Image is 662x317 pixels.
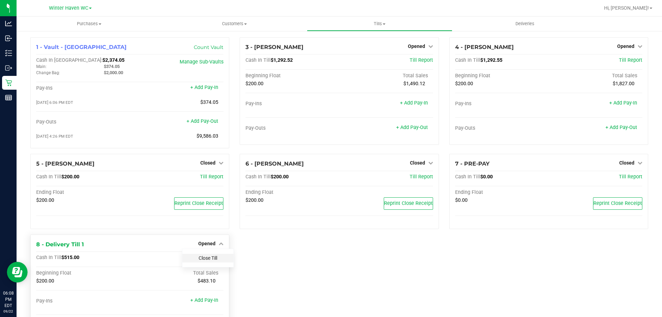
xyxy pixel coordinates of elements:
span: $374.05 [200,99,218,105]
span: 8 - Delivery Till 1 [36,241,84,248]
span: Opened [408,43,425,49]
span: Closed [200,160,215,166]
a: + Add Pay-Out [396,125,428,130]
span: $200.00 [61,174,79,180]
a: + Add Pay-In [190,85,218,90]
div: Pay-Ins [36,85,130,91]
span: Cash In Till [245,174,271,180]
span: Purchases [17,21,162,27]
div: Ending Float [36,189,130,196]
span: Winter Haven WC [49,5,88,11]
span: Cash In [GEOGRAPHIC_DATA]: [36,57,102,63]
p: 06:08 PM EDT [3,290,13,309]
span: 4 - [PERSON_NAME] [455,44,514,50]
a: Tills [307,17,452,31]
span: $200.00 [36,278,54,284]
span: 7 - PRE-PAY [455,160,490,167]
div: Beginning Float [455,73,549,79]
span: $200.00 [245,197,263,203]
div: Pay-Outs [455,125,549,131]
span: Change Bag: [36,70,60,75]
span: 3 - [PERSON_NAME] [245,44,303,50]
a: Customers [162,17,307,31]
span: Cash In Till [455,174,480,180]
span: Opened [617,43,634,49]
a: + Add Pay-Out [187,118,218,124]
inline-svg: Analytics [5,20,12,27]
div: Beginning Float [36,270,130,276]
span: Hi, [PERSON_NAME]! [604,5,649,11]
span: $0.00 [480,174,493,180]
a: Close Till [199,255,217,261]
span: $0.00 [455,197,468,203]
div: Total Sales [130,270,224,276]
span: $200.00 [455,81,473,87]
span: Closed [619,160,634,166]
a: + Add Pay-Out [605,125,637,130]
span: $1,827.00 [613,81,634,87]
span: $515.00 [61,255,79,260]
div: Beginning Float [245,73,339,79]
span: $2,000.00 [104,70,123,75]
span: [DATE] 4:26 PM EDT [36,134,73,139]
span: Cash In Till [245,57,271,63]
span: 5 - [PERSON_NAME] [36,160,94,167]
button: Reprint Close Receipt [384,197,433,210]
span: Cash In Till [36,174,61,180]
span: Deliveries [506,21,544,27]
a: Deliveries [452,17,598,31]
inline-svg: Retail [5,79,12,86]
span: Reprint Close Receipt [384,200,433,206]
div: Pay-Ins [245,101,339,107]
span: $1,292.55 [480,57,502,63]
a: Manage Sub-Vaults [180,59,223,65]
span: [DATE] 6:06 PM EDT [36,100,73,105]
span: Cash In Till [455,57,480,63]
div: Pay-Outs [36,119,130,125]
div: Ending Float [245,189,339,196]
a: + Add Pay-In [400,100,428,106]
span: Closed [410,160,425,166]
span: Main: [36,64,47,69]
a: Till Report [619,174,642,180]
span: $200.00 [245,81,263,87]
span: Reprint Close Receipt [174,200,223,206]
a: Till Report [200,174,223,180]
span: $9,586.03 [197,133,218,139]
span: $1,292.52 [271,57,293,63]
inline-svg: Inventory [5,50,12,57]
span: Customers [162,21,307,27]
div: Pay-Ins [36,298,130,304]
a: Till Report [410,174,433,180]
span: Cash In Till [36,255,61,260]
span: $374.05 [104,64,120,69]
span: $2,374.05 [102,57,124,63]
a: Till Report [410,57,433,63]
span: 6 - [PERSON_NAME] [245,160,304,167]
a: Till Report [619,57,642,63]
span: Reprint Close Receipt [593,200,642,206]
p: 09/22 [3,309,13,314]
span: Tills [307,21,452,27]
a: Purchases [17,17,162,31]
button: Reprint Close Receipt [174,197,223,210]
span: 1 - Vault - [GEOGRAPHIC_DATA] [36,44,127,50]
div: Total Sales [549,73,642,79]
div: Pay-Outs [245,125,339,131]
a: + Add Pay-In [609,100,637,106]
span: $200.00 [36,197,54,203]
span: $483.10 [198,278,215,284]
div: Ending Float [455,189,549,196]
span: $1,490.12 [403,81,425,87]
span: $200.00 [271,174,289,180]
iframe: Resource center [7,262,28,283]
a: + Add Pay-In [190,297,218,303]
button: Reprint Close Receipt [593,197,642,210]
div: Pay-Ins [455,101,549,107]
inline-svg: Outbound [5,65,12,71]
